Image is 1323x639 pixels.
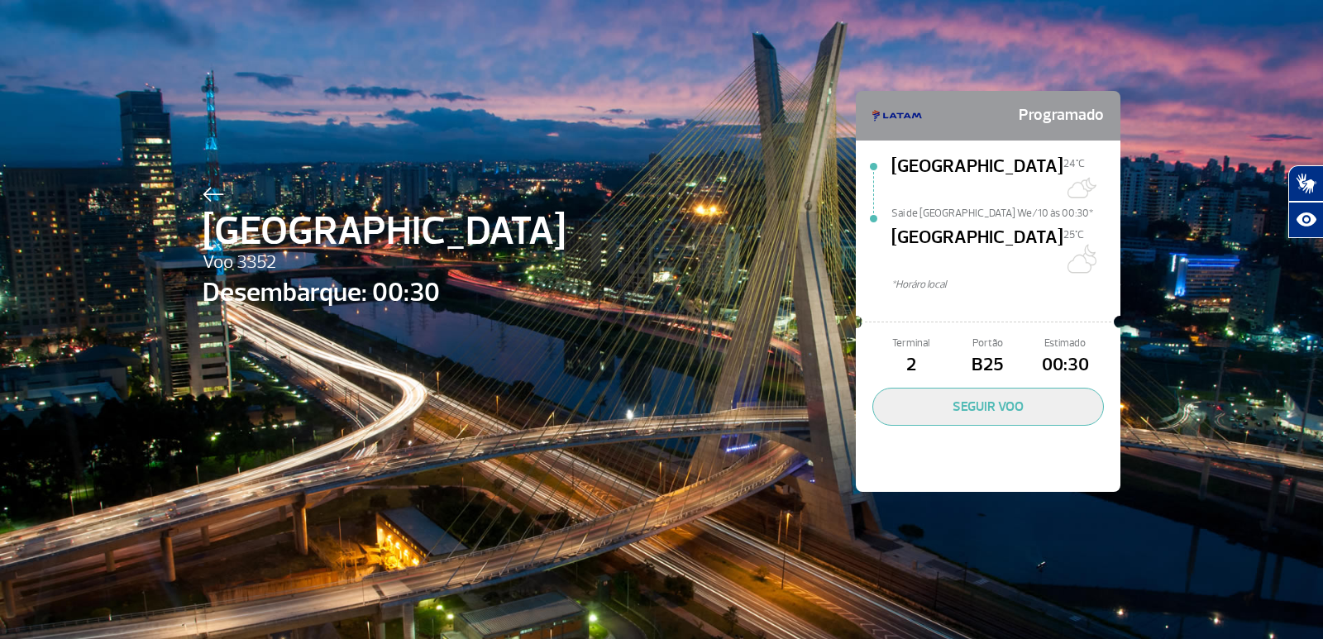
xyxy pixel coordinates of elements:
[1063,171,1096,204] img: Muitas nuvens
[891,153,1063,206] span: [GEOGRAPHIC_DATA]
[891,224,1063,277] span: [GEOGRAPHIC_DATA]
[1063,157,1085,170] span: 24°C
[891,206,1120,217] span: Sai de [GEOGRAPHIC_DATA] We/10 às 00:30*
[872,336,949,351] span: Terminal
[949,336,1026,351] span: Portão
[1027,336,1104,351] span: Estimado
[1288,202,1323,238] button: Abrir recursos assistivos.
[203,202,566,261] span: [GEOGRAPHIC_DATA]
[1288,165,1323,238] div: Plugin de acessibilidade da Hand Talk.
[1288,165,1323,202] button: Abrir tradutor de língua de sinais.
[1063,242,1096,275] img: Algumas nuvens
[872,351,949,379] span: 2
[891,277,1120,293] span: *Horáro local
[949,351,1026,379] span: B25
[203,273,566,312] span: Desembarque: 00:30
[1027,351,1104,379] span: 00:30
[203,249,566,277] span: Voo 3352
[1063,228,1084,241] span: 25°C
[872,388,1104,426] button: SEGUIR VOO
[1019,99,1104,132] span: Programado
